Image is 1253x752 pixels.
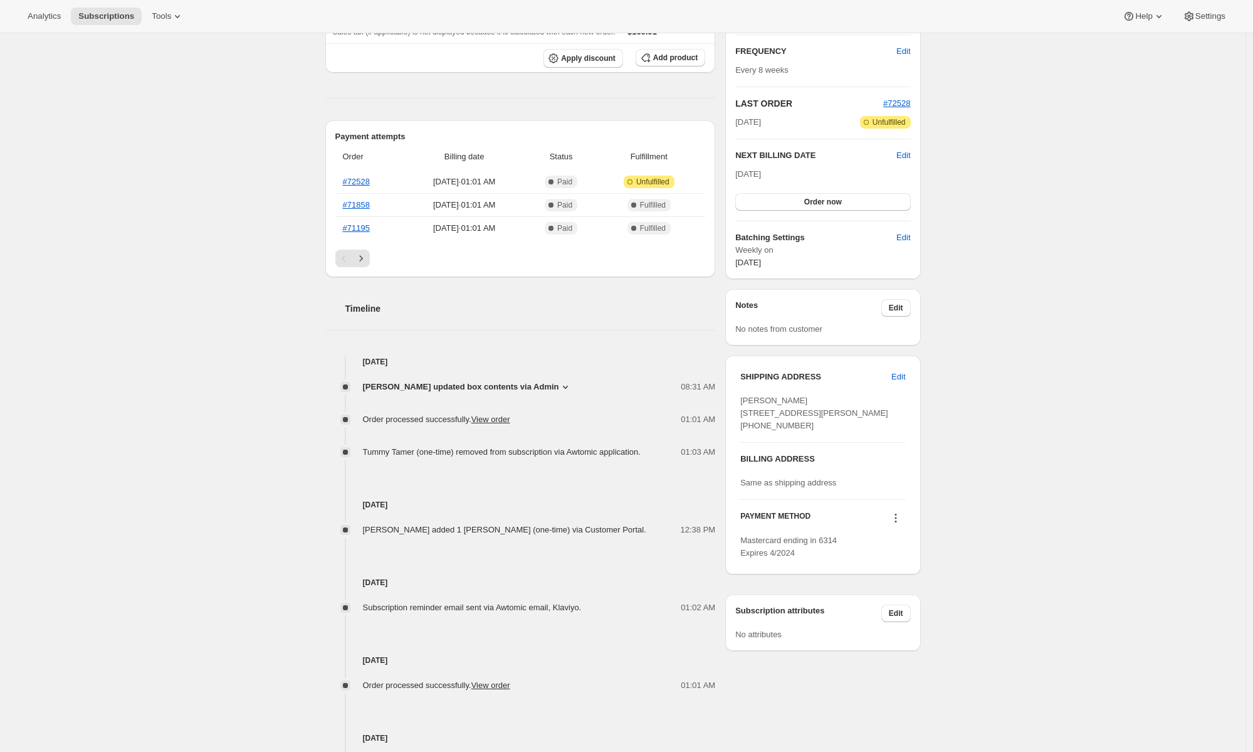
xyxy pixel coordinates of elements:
h2: LAST ORDER [735,97,883,110]
button: Help [1115,8,1172,25]
span: Fulfilled [640,223,666,233]
span: Paid [557,200,572,210]
span: 01:02 AM [681,601,715,614]
span: [DATE] [735,169,761,179]
h4: [DATE] [325,576,716,589]
span: [PERSON_NAME] updated box contents via Admin [363,381,559,393]
button: Analytics [20,8,68,25]
span: Paid [557,177,572,187]
h4: [DATE] [325,654,716,667]
span: Unfulfilled [636,177,669,187]
span: Edit [896,45,910,58]
span: [PERSON_NAME] [STREET_ADDRESS][PERSON_NAME] [PHONE_NUMBER] [740,396,888,430]
button: Edit [889,228,918,248]
span: Tools [152,11,171,21]
button: Next [352,250,370,267]
span: Settings [1195,11,1225,21]
span: Paid [557,223,572,233]
h2: Payment attempts [335,130,706,143]
h3: BILLING ADDRESS [740,453,905,465]
h4: [DATE] [325,732,716,744]
span: Analytics [28,11,61,21]
span: [PERSON_NAME] added 1 [PERSON_NAME] (one-time) via Customer Portal. [363,525,646,534]
h3: PAYMENT METHOD [740,511,810,528]
th: Order [335,143,403,171]
span: Mastercard ending in 6314 Expires 4/2024 [740,536,837,558]
button: Order now [735,193,910,211]
span: Fulfillment [600,151,698,163]
button: Settings [1175,8,1233,25]
a: View order [471,681,510,690]
span: Order processed successfully. [363,415,510,424]
h3: SHIPPING ADDRESS [740,371,891,383]
button: #72528 [883,97,910,110]
nav: Pagination [335,250,706,267]
span: 01:01 AM [681,679,715,692]
button: Edit [884,367,913,387]
span: Every 8 weeks [735,65,789,75]
span: No notes from customer [735,324,822,334]
span: Weekly on [735,244,910,257]
button: Edit [896,149,910,162]
button: Subscriptions [71,8,142,25]
button: Add product [636,49,705,66]
span: 12:38 PM [681,524,716,536]
span: [DATE] [735,116,761,129]
span: No attributes [735,630,782,639]
span: Edit [896,231,910,244]
span: Order processed successfully. [363,681,510,690]
button: Tools [144,8,191,25]
span: Order now [804,197,842,207]
h6: Batching Settings [735,231,896,244]
span: Billing date [407,151,522,163]
a: #72528 [343,177,370,186]
button: Apply discount [543,49,623,68]
span: 01:03 AM [681,446,715,458]
span: Same as shipping address [740,478,836,487]
h2: FREQUENCY [735,45,896,58]
span: Status [530,151,593,163]
h3: Notes [735,299,881,317]
button: Edit [889,41,918,61]
span: Unfulfilled [873,117,906,127]
h2: NEXT BILLING DATE [735,149,896,162]
span: Tummy Tamer (one-time) removed from subscription via Awtomic application. [363,447,641,457]
span: [DATE] · 01:01 AM [407,199,522,211]
h2: Timeline [345,302,716,315]
span: 08:31 AM [681,381,715,393]
button: Edit [881,605,911,622]
a: #71195 [343,223,370,233]
span: Fulfilled [640,200,666,210]
h4: [DATE] [325,356,716,368]
span: Edit [889,303,903,313]
span: Add product [653,53,698,63]
button: Edit [881,299,911,317]
a: #71858 [343,200,370,209]
span: Edit [889,608,903,618]
span: Apply discount [561,53,616,63]
span: Edit [891,371,905,383]
span: 01:01 AM [681,413,715,426]
h3: Subscription attributes [735,605,881,622]
span: Subscription reminder email sent via Awtomic email, Klaviyo. [363,603,582,612]
h4: [DATE] [325,499,716,511]
span: [DATE] · 01:01 AM [407,176,522,188]
span: Help [1135,11,1152,21]
span: [DATE] [735,258,761,267]
span: [DATE] · 01:01 AM [407,222,522,235]
button: [PERSON_NAME] updated box contents via Admin [363,381,572,393]
a: #72528 [883,98,910,108]
span: Subscriptions [78,11,134,21]
a: View order [471,415,510,424]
